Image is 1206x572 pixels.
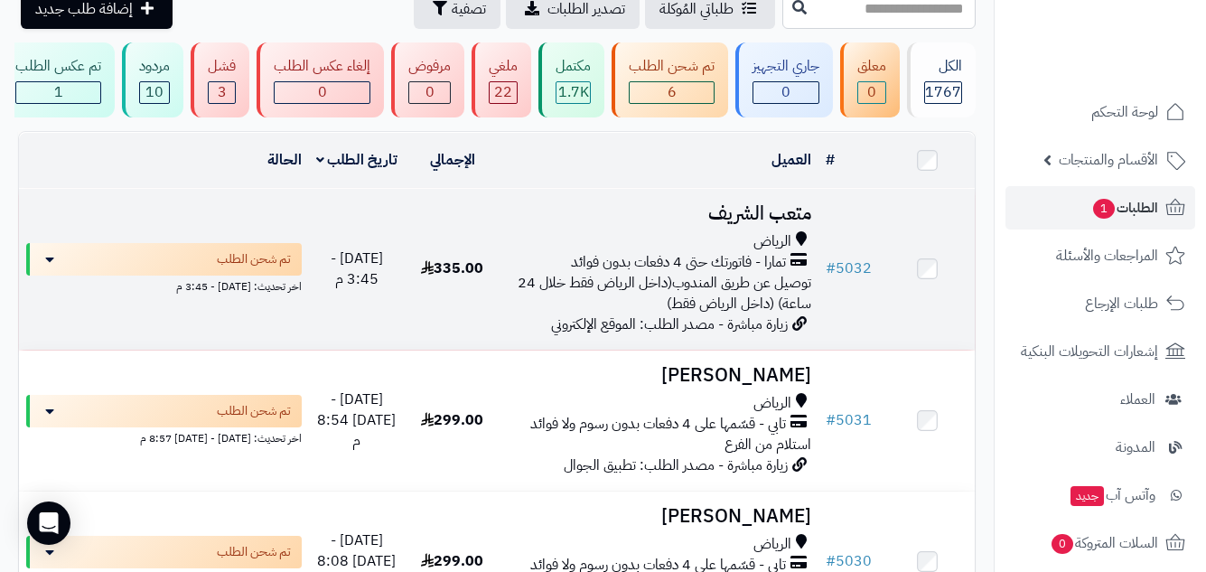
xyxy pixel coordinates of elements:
a: إشعارات التحويلات البنكية [1005,330,1195,373]
span: 0 [425,81,435,103]
span: [DATE] - 3:45 م [331,248,383,290]
span: 10 [145,81,164,103]
div: فشل [208,56,236,77]
span: 0 [781,81,790,103]
div: 1 [16,82,100,103]
span: 299.00 [421,409,483,431]
a: جاري التجهيز 0 [732,42,837,117]
div: اخر تحديث: [DATE] - [DATE] 8:57 م [26,427,302,446]
a: المدونة [1005,426,1195,469]
div: الكل [924,56,962,77]
span: المراجعات والأسئلة [1056,243,1158,268]
span: [DATE] - [DATE] 8:54 م [317,389,396,452]
a: مرفوض 0 [388,42,468,117]
a: المراجعات والأسئلة [1005,234,1195,277]
a: #5030 [826,550,872,572]
span: 3 [218,81,227,103]
div: Open Intercom Messenger [27,502,70,545]
div: تم شحن الطلب [629,56,715,77]
div: 10 [140,82,169,103]
span: 1.7K [558,81,589,103]
div: مرفوض [408,56,451,77]
a: العملاء [1005,378,1195,421]
div: 0 [409,82,450,103]
a: #5032 [826,258,872,279]
a: السلات المتروكة0 [1005,521,1195,565]
a: العميل [771,149,811,171]
a: مكتمل 1.7K [535,42,608,117]
div: إلغاء عكس الطلب [274,56,370,77]
div: مكتمل [556,56,591,77]
h3: متعب الشريف [508,203,811,224]
span: الطلبات [1091,195,1158,220]
span: زيارة مباشرة - مصدر الطلب: تطبيق الجوال [564,455,788,476]
div: 3 [209,82,235,103]
a: مردود 10 [118,42,187,117]
div: اخر تحديث: [DATE] - 3:45 م [26,276,302,295]
span: استلام من الفرع [725,434,811,455]
div: 1719 [556,82,590,103]
span: تابي - قسّمها على 4 دفعات بدون رسوم ولا فوائد [530,414,786,435]
span: توصيل عن طريق المندوب(داخل الرياض فقط خلال 24 ساعة) (داخل الرياض فقط) [518,272,811,314]
span: الرياض [753,393,791,414]
div: 6 [630,82,714,103]
span: 335.00 [421,258,483,279]
div: جاري التجهيز [753,56,819,77]
a: طلبات الإرجاع [1005,282,1195,325]
span: تم شحن الطلب [217,250,291,268]
a: الطلبات1 [1005,186,1195,230]
h3: [PERSON_NAME] [508,365,811,386]
span: 0 [1051,533,1074,555]
div: ملغي [489,56,518,77]
span: تم شحن الطلب [217,402,291,420]
a: لوحة التحكم [1005,90,1195,134]
span: المدونة [1116,435,1155,460]
a: #5031 [826,409,872,431]
span: السلات المتروكة [1050,530,1158,556]
span: 1767 [925,81,961,103]
a: وآتس آبجديد [1005,474,1195,517]
span: 22 [494,81,512,103]
span: زيارة مباشرة - مصدر الطلب: الموقع الإلكتروني [551,314,788,335]
span: الأقسام والمنتجات [1059,147,1158,173]
span: العملاء [1120,387,1155,412]
a: تم شحن الطلب 6 [608,42,732,117]
span: 299.00 [421,550,483,572]
a: # [826,149,835,171]
div: 22 [490,82,517,103]
span: لوحة التحكم [1091,99,1158,125]
span: # [826,409,836,431]
div: 0 [753,82,818,103]
span: 6 [668,81,677,103]
a: معلق 0 [837,42,903,117]
span: الرياض [753,231,791,252]
span: 1 [54,81,63,103]
span: 0 [867,81,876,103]
a: تاريخ الطلب [316,149,398,171]
span: إشعارات التحويلات البنكية [1021,339,1158,364]
h3: [PERSON_NAME] [508,506,811,527]
span: الرياض [753,534,791,555]
a: فشل 3 [187,42,253,117]
div: 0 [858,82,885,103]
span: وآتس آب [1069,483,1155,508]
div: مردود [139,56,170,77]
span: 0 [318,81,327,103]
div: معلق [857,56,886,77]
span: طلبات الإرجاع [1085,291,1158,316]
div: تم عكس الطلب [15,56,101,77]
img: logo-2.png [1083,17,1189,55]
span: جديد [1070,486,1104,506]
a: ملغي 22 [468,42,535,117]
span: 1 [1092,198,1116,220]
span: # [826,550,836,572]
a: الحالة [267,149,302,171]
span: # [826,258,836,279]
a: الكل1767 [903,42,979,117]
div: 0 [275,82,369,103]
a: إلغاء عكس الطلب 0 [253,42,388,117]
a: الإجمالي [430,149,475,171]
span: تم شحن الطلب [217,543,291,561]
span: تمارا - فاتورتك حتى 4 دفعات بدون فوائد [571,252,786,273]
